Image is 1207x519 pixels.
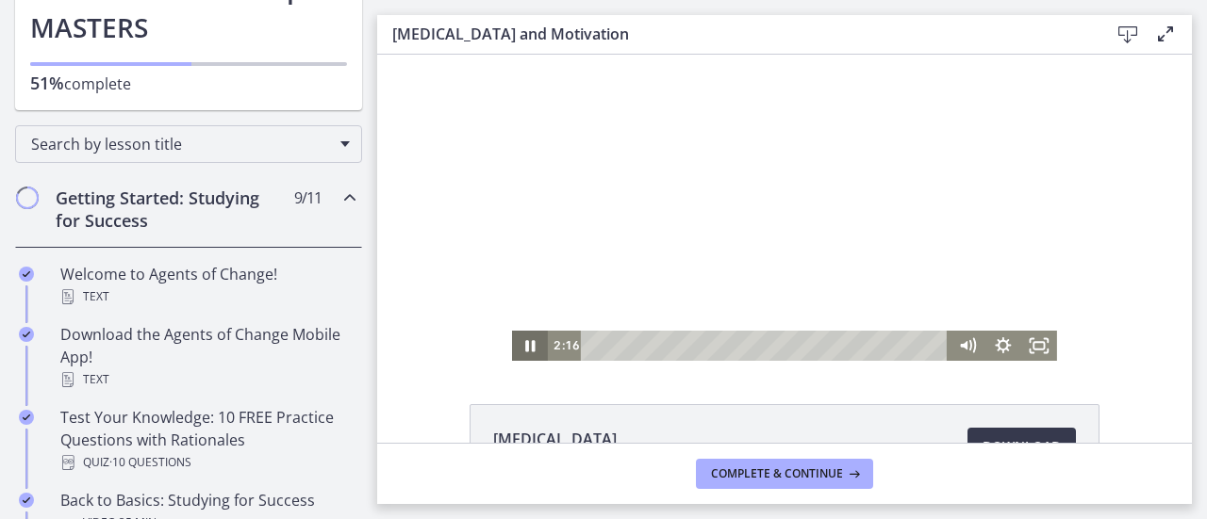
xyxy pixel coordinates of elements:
span: Search by lesson title [31,134,331,154]
button: Complete & continue [696,459,873,489]
div: Test Your Knowledge: 10 FREE Practice Questions with Rationales [60,406,355,474]
h3: [MEDICAL_DATA] and Motivation [392,23,1079,45]
i: Completed [19,327,34,342]
i: Completed [19,493,34,508]
div: Download the Agents of Change Mobile App! [60,323,355,391]
h2: Getting Started: Studying for Success [56,187,286,232]
div: Welcome to Agents of Change! [60,263,355,308]
i: Completed [19,410,34,425]
a: Download [967,428,1076,465]
span: · 10 Questions [109,451,191,474]
p: complete [30,72,347,95]
span: 9 / 11 [294,187,322,209]
span: Download [983,435,1061,458]
div: Text [60,368,355,391]
button: Fullscreen [644,276,680,306]
button: Show settings menu [608,276,644,306]
span: 51% [30,72,64,94]
iframe: Video Lesson [377,55,1192,361]
div: Search by lesson title [15,125,362,163]
div: Text [60,285,355,308]
div: Quiz [60,451,355,474]
span: Complete & continue [711,466,843,481]
i: Completed [19,267,34,282]
button: Mute [572,276,608,306]
span: [MEDICAL_DATA] [493,428,617,450]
